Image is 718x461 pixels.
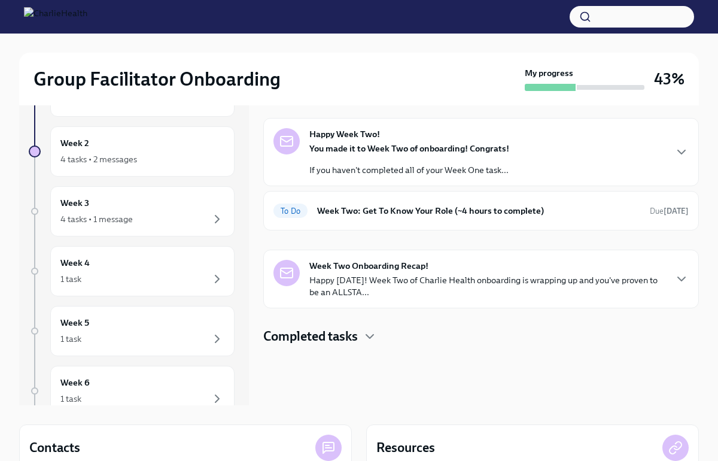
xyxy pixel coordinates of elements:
div: 4 tasks • 1 message [60,213,133,225]
strong: [DATE] [664,207,689,216]
h4: Resources [376,439,435,457]
span: Due [650,207,689,216]
strong: Happy Week Two! [309,128,380,140]
h6: Week 5 [60,316,89,329]
h4: Contacts [29,439,80,457]
h6: Week Two: Get To Know Your Role (~4 hours to complete) [317,204,640,217]
strong: My progress [525,67,573,79]
h6: Week 3 [60,196,89,210]
a: To DoWeek Two: Get To Know Your Role (~4 hours to complete)Due[DATE] [273,201,689,220]
div: 4 tasks • 2 messages [60,153,137,165]
span: August 18th, 2025 10:00 [650,205,689,217]
div: 1 task [60,333,81,345]
strong: You made it to Week Two of onboarding! Congrats! [309,143,509,154]
div: 1 task [60,273,81,285]
a: Week 41 task [29,246,235,296]
h4: Completed tasks [263,327,358,345]
a: Week 34 tasks • 1 message [29,186,235,236]
div: Completed tasks [263,327,699,345]
p: If you haven't completed all of your Week One task... [309,164,509,176]
p: Happy [DATE]! Week Two of Charlie Health onboarding is wrapping up and you've proven to be an ALL... [309,274,665,298]
h6: Week 6 [60,376,90,389]
strong: Week Two Onboarding Recap! [309,260,428,272]
h6: Week 4 [60,256,90,269]
a: Week 51 task [29,306,235,356]
img: CharlieHealth [24,7,87,26]
h6: Week 2 [60,137,89,150]
h2: Group Facilitator Onboarding [34,67,281,91]
a: Week 61 task [29,366,235,416]
span: To Do [273,207,308,216]
a: Week 24 tasks • 2 messages [29,126,235,177]
h3: 43% [654,68,684,90]
div: 1 task [60,393,81,405]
